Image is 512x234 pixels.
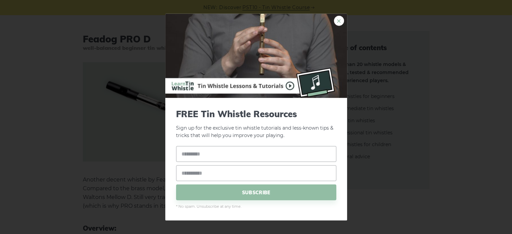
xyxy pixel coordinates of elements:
[176,108,336,119] span: FREE Tin Whistle Resources
[176,204,336,210] span: * No spam. Unsubscribe at any time.
[165,13,347,98] img: Tin Whistle Buying Guide Preview
[334,15,344,26] a: ×
[176,108,336,139] p: Sign up for the exclusive tin whistle tutorials and less-known tips & tricks that will help you i...
[176,185,336,200] span: SUBSCRIBE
